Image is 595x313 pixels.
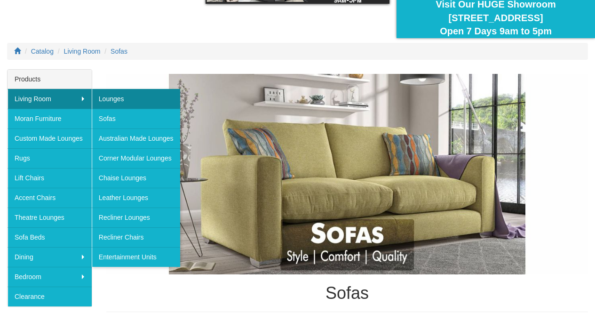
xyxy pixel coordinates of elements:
[92,89,180,109] a: Lounges
[106,74,588,275] img: Sofas
[92,109,180,128] a: Sofas
[8,70,92,89] div: Products
[111,48,127,55] a: Sofas
[8,208,92,227] a: Theatre Lounges
[64,48,101,55] a: Living Room
[92,247,180,267] a: Entertainment Units
[8,287,92,306] a: Clearance
[8,188,92,208] a: Accent Chairs
[92,128,180,148] a: Australian Made Lounges
[8,89,92,109] a: Living Room
[92,188,180,208] a: Leather Lounges
[92,168,180,188] a: Chaise Lounges
[92,208,180,227] a: Recliner Lounges
[8,247,92,267] a: Dining
[8,267,92,287] a: Bedroom
[92,227,180,247] a: Recliner Chairs
[8,227,92,247] a: Sofa Beds
[8,168,92,188] a: Lift Chairs
[8,148,92,168] a: Rugs
[92,148,180,168] a: Corner Modular Lounges
[8,128,92,148] a: Custom Made Lounges
[8,109,92,128] a: Moran Furniture
[106,284,588,303] h1: Sofas
[31,48,54,55] a: Catalog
